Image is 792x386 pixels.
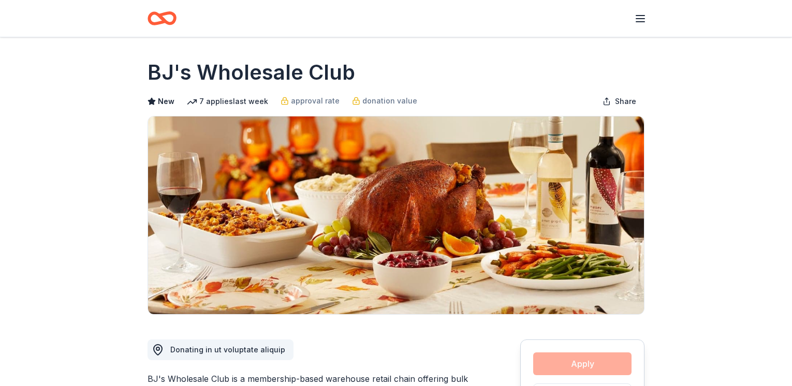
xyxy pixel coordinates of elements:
span: Share [615,95,636,108]
span: donation value [362,95,417,107]
a: Home [148,6,177,31]
h1: BJ's Wholesale Club [148,58,355,87]
button: Share [594,91,644,112]
a: donation value [352,95,417,107]
span: approval rate [291,95,340,107]
span: New [158,95,174,108]
a: approval rate [281,95,340,107]
img: Image for BJ's Wholesale Club [148,116,644,314]
div: 7 applies last week [187,95,268,108]
span: Donating in ut voluptate aliquip [170,345,285,354]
